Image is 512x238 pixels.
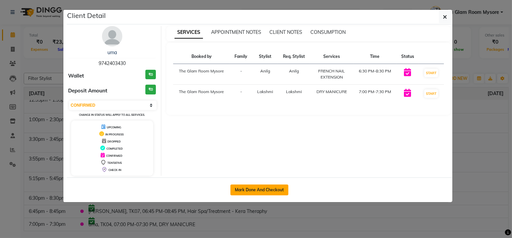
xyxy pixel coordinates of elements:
[230,185,288,195] button: Mark Done And Checkout
[106,154,122,157] span: CONFIRMED
[175,26,203,39] span: SERVICES
[424,69,438,77] button: START
[396,49,419,64] th: Status
[107,161,122,165] span: TENTATIVE
[107,126,121,129] span: UPCOMING
[310,49,353,64] th: Services
[278,49,310,64] th: Req. Stylist
[67,10,106,21] h5: Client Detail
[424,89,438,98] button: START
[68,87,108,95] span: Deposit Amount
[145,85,156,94] h3: ₹0
[230,64,252,85] td: -
[353,85,396,103] td: 7:00 PM-7:30 PM
[310,29,346,35] span: CONSUMPTION
[107,49,117,56] a: uma
[353,49,396,64] th: Time
[314,68,349,80] div: FRENCH NAIL EXTENSION
[257,89,273,94] span: Lakshmi
[314,89,349,95] div: DRY MANICURE
[99,60,126,66] span: 9742403430
[211,29,261,35] span: APPOINTMENT NOTES
[145,70,156,80] h3: ₹0
[230,85,252,103] td: -
[102,26,122,46] img: avatar
[260,68,270,73] span: Anilg
[173,85,230,103] td: The Glam Room Mysore
[286,89,302,94] span: Lakshmi
[173,49,230,64] th: Booked by
[230,49,252,64] th: Family
[173,64,230,85] td: The Glam Room Mysore
[107,140,121,143] span: DROPPED
[353,64,396,85] td: 6:30 PM-8:30 PM
[252,49,278,64] th: Stylist
[289,68,299,73] span: Anilg
[105,133,124,136] span: IN PROGRESS
[269,29,302,35] span: CLIENT NOTES
[106,147,123,150] span: COMPLETED
[68,72,84,80] span: Wallet
[79,113,145,116] small: Change in status will apply to all services.
[108,168,121,172] span: CHECK-IN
